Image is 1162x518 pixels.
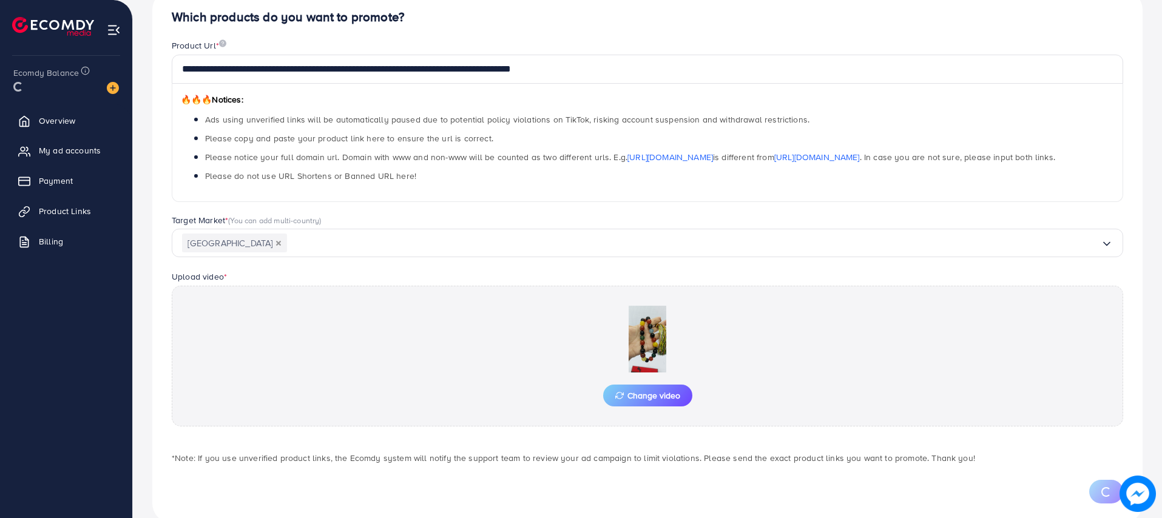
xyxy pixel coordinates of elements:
span: [GEOGRAPHIC_DATA] [182,234,287,252]
button: Change video [603,385,692,406]
label: Product Url [172,39,226,52]
img: image [107,82,119,94]
a: [URL][DOMAIN_NAME] [774,151,860,163]
span: My ad accounts [39,144,101,156]
a: My ad accounts [9,138,123,163]
span: Please notice your full domain url. Domain with www and non-www will be counted as two different ... [205,151,1055,163]
h4: Which products do you want to promote? [172,10,1123,25]
span: Billing [39,235,63,247]
a: Payment [9,169,123,193]
label: Upload video [172,271,227,283]
a: Billing [9,229,123,254]
span: Notices: [181,93,243,106]
a: Product Links [9,199,123,223]
span: (You can add multi-country) [228,215,321,226]
span: 🔥🔥🔥 [181,93,212,106]
img: image [1120,476,1156,512]
img: menu [107,23,121,37]
a: [URL][DOMAIN_NAME] [627,151,713,163]
span: Ecomdy Balance [13,67,79,79]
span: Payment [39,175,73,187]
label: Target Market [172,214,322,226]
img: logo [12,17,94,36]
span: Product Links [39,205,91,217]
span: Change video [615,391,680,400]
a: Overview [9,109,123,133]
img: Preview Image [587,306,708,372]
input: Search for option [287,234,1101,252]
span: Ads using unverified links will be automatically paused due to potential policy violations on Tik... [205,113,809,126]
div: Search for option [172,229,1123,257]
button: Deselect Pakistan [275,240,282,246]
span: Overview [39,115,75,127]
img: image [219,39,226,47]
span: Please copy and paste your product link here to ensure the url is correct. [205,132,493,144]
span: Please do not use URL Shortens or Banned URL here! [205,170,416,182]
p: *Note: If you use unverified product links, the Ecomdy system will notify the support team to rev... [172,451,1123,465]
